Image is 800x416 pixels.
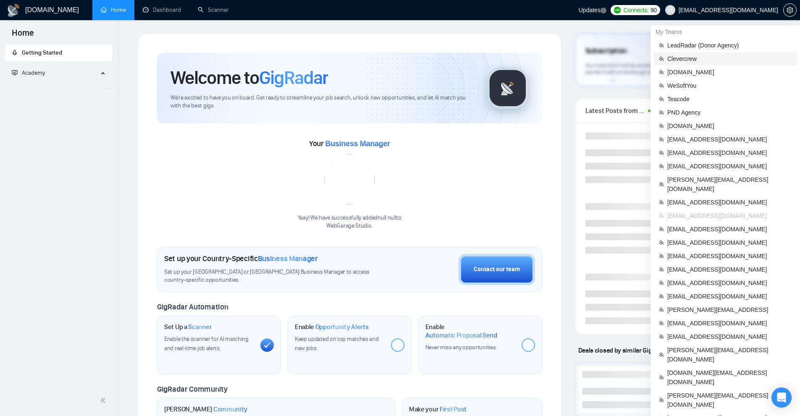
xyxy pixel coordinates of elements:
[667,94,792,104] span: Teacode
[157,302,228,311] span: GigRadar Automation
[667,7,673,13] span: user
[659,267,664,272] span: team
[157,385,228,394] span: GigRadar Community
[315,323,369,331] span: Opportunity Alerts
[659,280,664,285] span: team
[298,214,401,230] div: Yaay! We have successfully added null null to
[143,6,181,13] a: dashboardDashboard
[659,164,664,169] span: team
[259,66,328,89] span: GigRadar
[22,69,45,76] span: Academy
[667,368,792,387] span: [DOMAIN_NAME][EMAIL_ADDRESS][DOMAIN_NAME]
[5,85,112,90] li: Academy Homepage
[614,7,621,13] img: upwork-logo.png
[298,222,401,230] p: WebGarage Studio .
[309,139,390,148] span: Your
[659,70,664,75] span: team
[188,323,212,331] span: Scanner
[667,41,792,50] span: LeadRadar (Donor Agency)
[459,254,535,285] button: Contact our team
[575,343,689,358] span: Deals closed by similar GigRadar users
[659,43,664,48] span: team
[258,254,318,263] span: Business Manager
[659,150,664,155] span: team
[170,66,328,89] h1: Welcome to
[22,49,62,56] span: Getting Started
[667,148,792,157] span: [EMAIL_ADDRESS][DOMAIN_NAME]
[667,121,792,131] span: [DOMAIN_NAME]
[213,405,247,413] span: Community
[164,268,387,284] span: Set up your [GEOGRAPHIC_DATA] or [GEOGRAPHIC_DATA] Business Manager to access country-specific op...
[667,225,792,234] span: [EMAIL_ADDRESS][DOMAIN_NAME]
[783,7,797,13] a: setting
[7,4,20,17] img: logo
[667,251,792,261] span: [EMAIL_ADDRESS][DOMAIN_NAME]
[659,137,664,142] span: team
[659,123,664,128] span: team
[474,265,520,274] div: Contact our team
[667,162,792,171] span: [EMAIL_ADDRESS][DOMAIN_NAME]
[425,331,497,340] span: Automatic Proposal Send
[101,6,126,13] a: homeHome
[295,323,369,331] h1: Enable
[585,44,627,58] span: Subscription
[659,254,664,259] span: team
[659,307,664,312] span: team
[164,335,249,352] span: Enable the scanner for AI matching and real-time job alerts.
[650,25,800,39] div: My Teams
[650,5,657,15] span: 90
[667,292,792,301] span: [EMAIL_ADDRESS][DOMAIN_NAME]
[667,391,792,409] span: [PERSON_NAME][EMAIL_ADDRESS][DOMAIN_NAME]
[667,198,792,207] span: [EMAIL_ADDRESS][DOMAIN_NAME]
[667,319,792,328] span: [EMAIL_ADDRESS][DOMAIN_NAME]
[659,398,664,403] span: team
[659,213,664,218] span: team
[325,139,390,148] span: Business Manager
[667,108,792,117] span: PND Agency
[170,94,473,110] span: We're excited to have you on board. Get ready to streamline your job search, unlock new opportuni...
[409,405,467,413] h1: Make your
[198,6,229,13] a: searchScanner
[164,405,247,413] h1: [PERSON_NAME]
[659,294,664,299] span: team
[667,175,792,194] span: [PERSON_NAME][EMAIL_ADDRESS][DOMAIN_NAME]
[623,5,648,15] span: Connects:
[487,67,529,109] img: gigradar-logo.png
[667,54,792,63] span: Clevercrew
[440,405,467,413] span: First Post
[659,321,664,326] span: team
[667,238,792,247] span: [EMAIL_ADDRESS][DOMAIN_NAME]
[5,44,112,61] li: Getting Started
[659,110,664,115] span: team
[667,332,792,341] span: [EMAIL_ADDRESS][DOMAIN_NAME]
[659,97,664,102] span: team
[12,50,18,55] span: rocket
[5,27,41,44] span: Home
[295,335,379,352] span: Keep updated on top matches and new jobs.
[667,135,792,144] span: [EMAIL_ADDRESS][DOMAIN_NAME]
[12,69,45,76] span: Academy
[659,56,664,61] span: team
[659,83,664,88] span: team
[324,154,375,204] img: error
[659,352,664,357] span: team
[659,200,664,205] span: team
[585,62,757,76] span: Your subscription will be renewed. To keep things running smoothly, make sure your payment method...
[659,240,664,245] span: team
[425,344,497,351] span: Never miss any opportunities.
[659,182,664,187] span: team
[667,265,792,274] span: [EMAIL_ADDRESS][DOMAIN_NAME]
[585,105,645,116] span: Latest Posts from the GigRadar Community
[667,305,792,314] span: [PERSON_NAME][EMAIL_ADDRESS]
[164,254,318,263] h1: Set up your Country-Specific
[771,387,792,408] div: Open Intercom Messenger
[667,211,792,220] span: [EMAIL_ADDRESS][DOMAIN_NAME]
[783,3,797,17] button: setting
[667,68,792,77] span: [DOMAIN_NAME]
[667,278,792,288] span: [EMAIL_ADDRESS][DOMAIN_NAME]
[164,323,212,331] h1: Set Up a
[12,70,18,76] span: fund-projection-screen
[667,345,792,364] span: [PERSON_NAME][EMAIL_ADDRESS][DOMAIN_NAME]
[659,375,664,380] span: team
